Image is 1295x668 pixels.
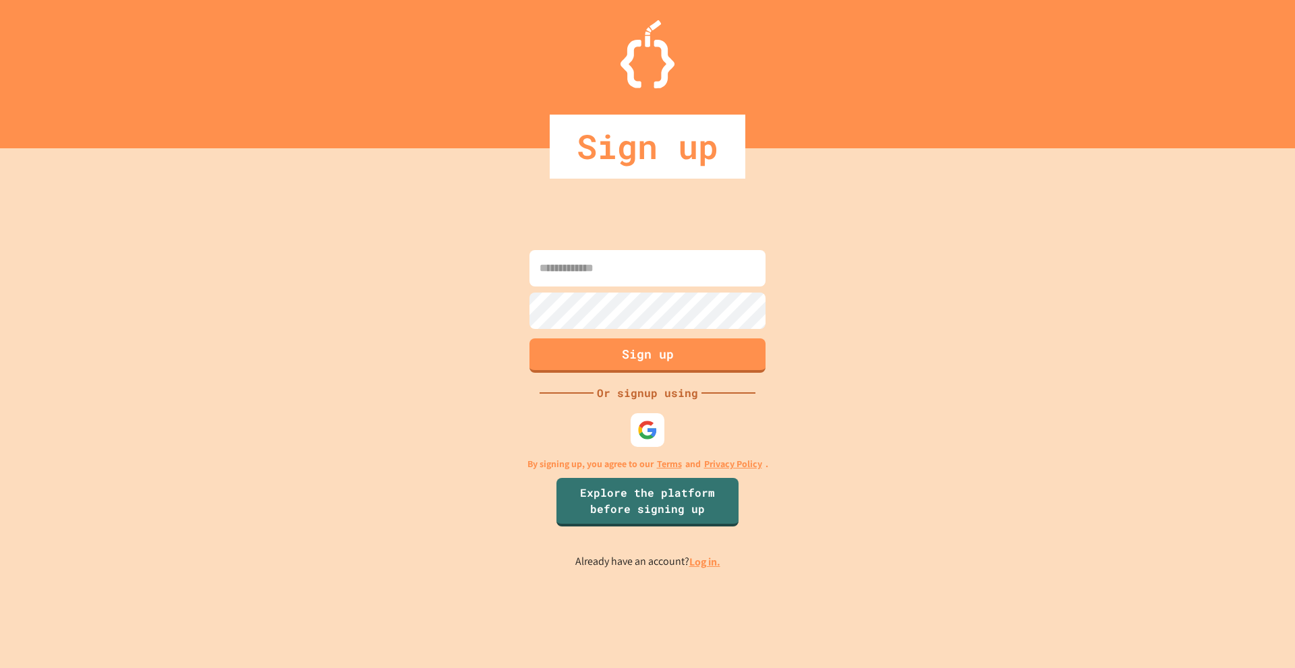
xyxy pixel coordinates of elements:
div: Or signup using [594,385,701,401]
img: Logo.svg [621,20,674,88]
a: Privacy Policy [704,457,762,471]
p: Already have an account? [575,553,720,570]
p: By signing up, you agree to our and . [527,457,768,471]
a: Log in. [689,555,720,569]
button: Sign up [529,338,766,373]
div: Sign up [550,115,745,179]
a: Terms [657,457,682,471]
img: google-icon.svg [637,420,658,440]
a: Explore the platform before signing up [556,478,739,526]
